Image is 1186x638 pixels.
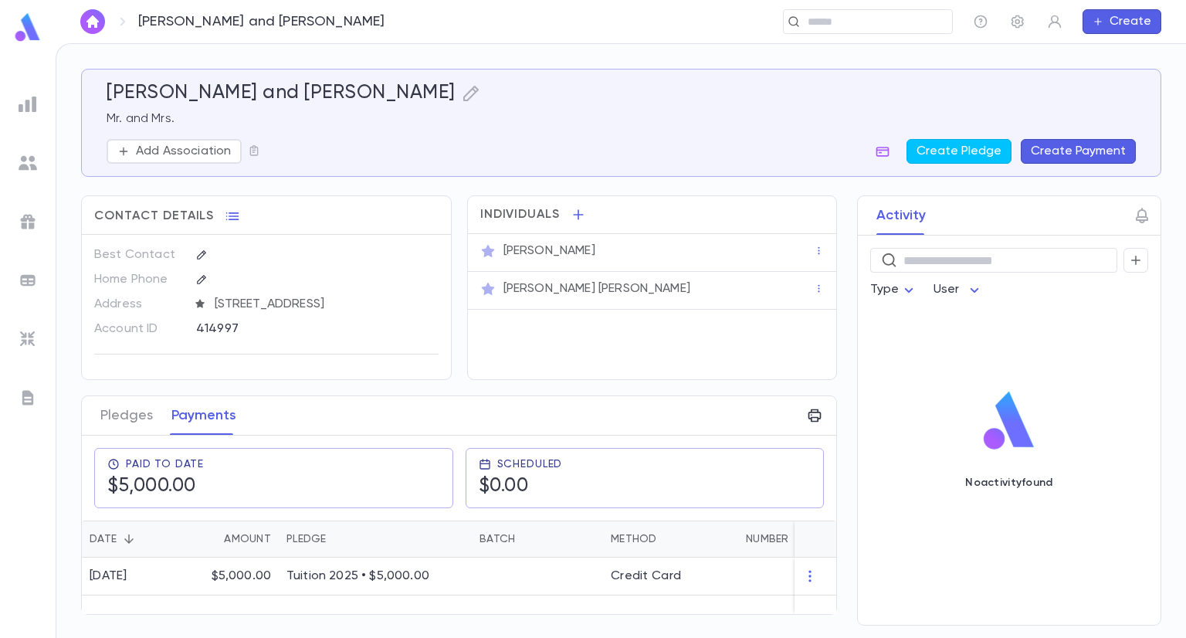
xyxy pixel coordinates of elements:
[603,521,738,558] div: Method
[12,12,43,42] img: logo
[479,475,563,498] h5: $0.00
[19,212,37,231] img: campaigns_grey.99e729a5f7ee94e3726e6486bddda8f1.svg
[19,389,37,407] img: letters_grey.7941b92b52307dd3b8a917253454ce1c.svg
[1021,139,1136,164] button: Create Payment
[136,144,231,159] p: Add Association
[83,15,102,28] img: home_white.a664292cf8c1dea59945f0da9f25487c.svg
[934,283,960,296] span: User
[19,330,37,348] img: imports_grey.530a8a0e642e233f2baf0ef88e8c9fcb.svg
[738,521,839,558] div: Number
[279,521,472,558] div: Pledge
[90,521,117,558] div: Date
[196,317,388,340] div: 414997
[965,477,1052,489] p: No activity found
[906,139,1011,164] button: Create Pledge
[208,297,439,312] span: [STREET_ADDRESS]
[870,275,918,305] div: Type
[503,243,595,259] p: [PERSON_NAME]
[611,568,681,584] div: Credit Card
[94,209,214,224] span: Contact Details
[224,521,271,558] div: Amount
[497,458,563,470] span: Scheduled
[472,521,603,558] div: Batch
[100,396,153,435] button: Pledges
[286,568,464,584] p: Tuition 2025 • $5,000.00
[126,458,204,470] span: Paid To Date
[107,111,1136,127] p: Mr. and Mrs.
[480,207,561,222] span: Individuals
[286,521,327,558] div: Pledge
[107,475,204,498] h5: $5,000.00
[138,13,385,30] p: [PERSON_NAME] and [PERSON_NAME]
[94,317,183,341] p: Account ID
[94,243,183,267] p: Best Contact
[19,154,37,172] img: students_grey.60c7aba0da46da39d6d829b817ac14fc.svg
[978,390,1041,452] img: logo
[94,267,183,292] p: Home Phone
[212,568,271,584] p: $5,000.00
[107,139,242,164] button: Add Association
[19,271,37,290] img: batches_grey.339ca447c9d9533ef1741baa751efc33.svg
[934,275,984,305] div: User
[479,521,515,558] div: Batch
[90,568,127,584] div: [DATE]
[746,521,789,558] div: Number
[611,521,657,558] div: Method
[870,283,900,296] span: Type
[82,521,186,558] div: Date
[503,281,690,297] p: [PERSON_NAME] [PERSON_NAME]
[94,292,183,317] p: Address
[171,396,236,435] button: Payments
[117,527,141,551] button: Sort
[876,196,926,235] button: Activity
[186,521,279,558] div: Amount
[1083,9,1161,34] button: Create
[107,82,456,105] h5: [PERSON_NAME] and [PERSON_NAME]
[19,95,37,114] img: reports_grey.c525e4749d1bce6a11f5fe2a8de1b229.svg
